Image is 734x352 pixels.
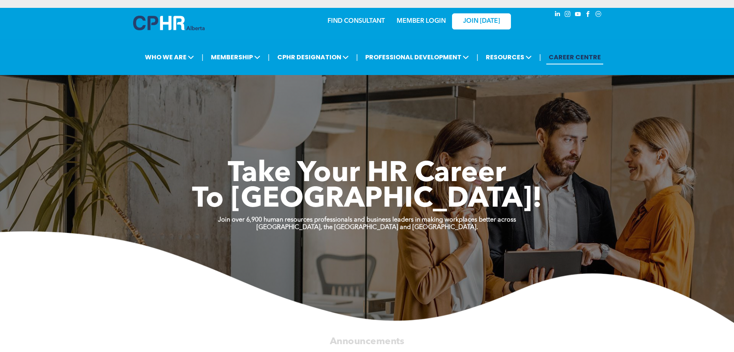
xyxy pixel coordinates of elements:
[463,18,500,25] span: JOIN [DATE]
[397,18,446,24] a: MEMBER LOGIN
[275,50,351,64] span: CPHR DESIGNATION
[328,18,385,24] a: FIND CONSULTANT
[564,10,572,20] a: instagram
[192,185,542,214] span: To [GEOGRAPHIC_DATA]!
[594,10,603,20] a: Social network
[574,10,582,20] a: youtube
[584,10,593,20] a: facebook
[539,49,541,65] li: |
[201,49,203,65] li: |
[546,50,603,64] a: CAREER CENTRE
[330,337,405,346] span: Announcements
[363,50,471,64] span: PROFESSIONAL DEVELOPMENT
[553,10,562,20] a: linkedin
[256,224,478,231] strong: [GEOGRAPHIC_DATA], the [GEOGRAPHIC_DATA] and [GEOGRAPHIC_DATA].
[218,217,516,223] strong: Join over 6,900 human resources professionals and business leaders in making workplaces better ac...
[476,49,478,65] li: |
[133,16,205,30] img: A blue and white logo for cp alberta
[268,49,270,65] li: |
[143,50,196,64] span: WHO WE ARE
[452,13,511,29] a: JOIN [DATE]
[483,50,534,64] span: RESOURCES
[356,49,358,65] li: |
[209,50,263,64] span: MEMBERSHIP
[228,160,506,188] span: Take Your HR Career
